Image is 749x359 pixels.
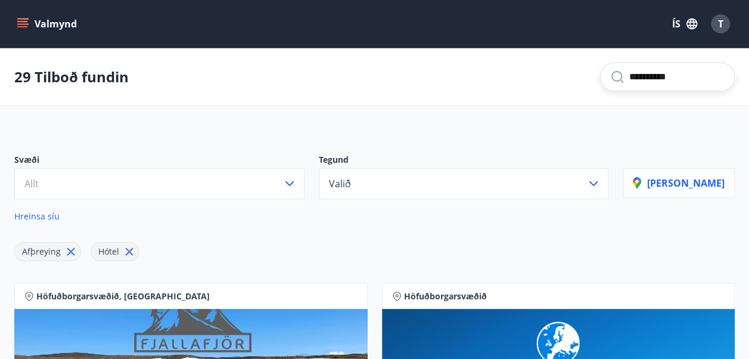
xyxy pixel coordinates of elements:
[14,67,129,87] p: 29 Tilboð fundin
[22,246,61,257] span: Afþreying
[14,211,60,222] span: Hreinsa síu
[91,242,139,261] div: Hótel
[706,10,735,38] button: T
[14,13,82,35] button: menu
[718,17,723,30] span: T
[633,177,725,190] p: [PERSON_NAME]
[36,290,210,302] span: Höfuðborgarsvæðið, [GEOGRAPHIC_DATA]
[319,154,609,168] p: Tegund
[666,13,704,35] button: ÍS
[329,177,351,190] span: Valið
[14,154,304,168] p: Svæði
[319,168,609,199] button: Valið
[98,246,119,257] span: Hótel
[14,168,304,199] button: Allt
[14,242,81,261] div: Afþreying
[404,290,487,302] span: Höfuðborgarsvæðið
[24,177,39,190] span: Allt
[623,168,735,198] button: [PERSON_NAME]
